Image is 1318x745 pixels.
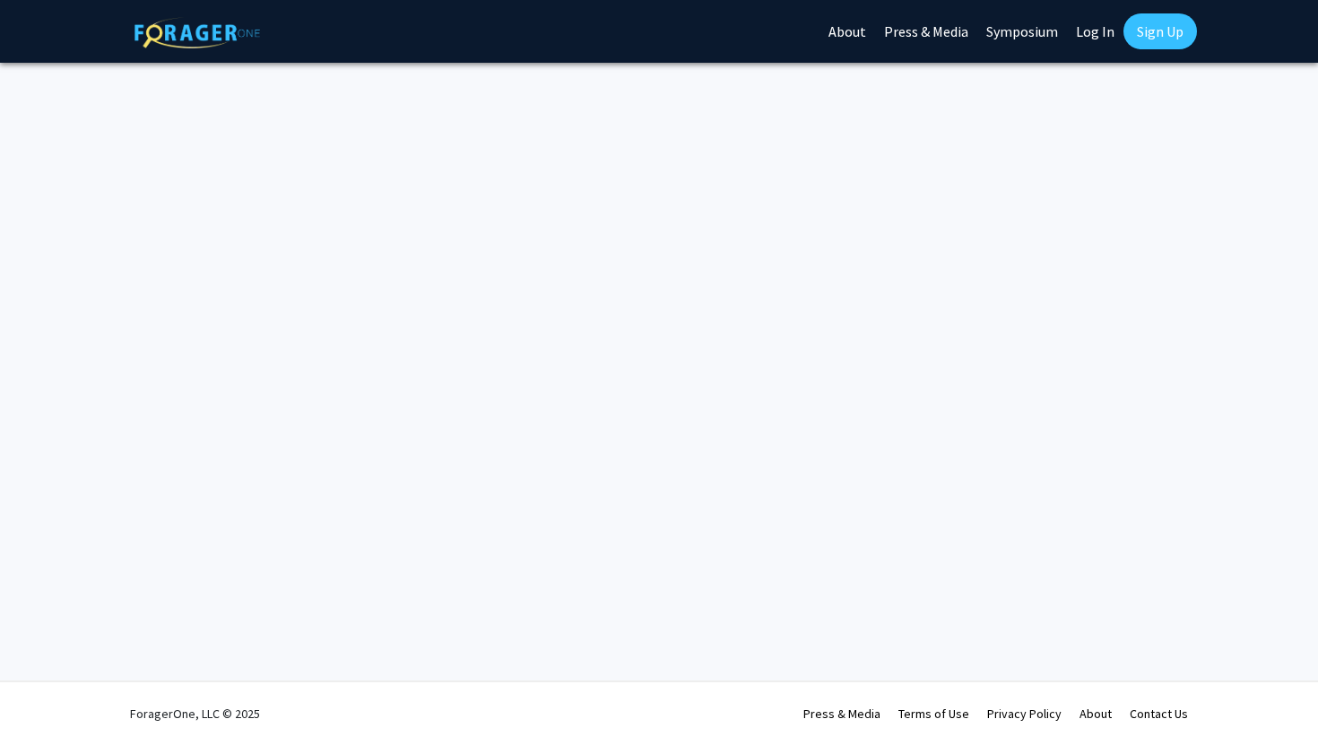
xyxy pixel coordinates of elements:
a: Press & Media [803,706,880,722]
img: ForagerOne Logo [134,17,260,48]
a: Terms of Use [898,706,969,722]
a: Sign Up [1123,13,1197,49]
a: About [1080,706,1112,722]
div: ForagerOne, LLC © 2025 [130,682,260,745]
a: Contact Us [1130,706,1188,722]
a: Privacy Policy [987,706,1062,722]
